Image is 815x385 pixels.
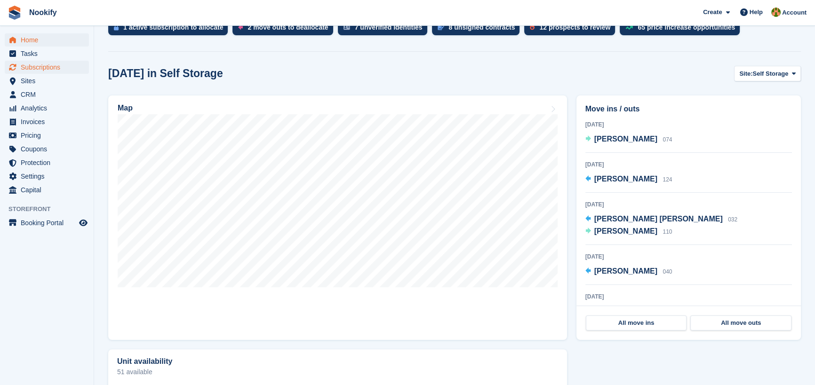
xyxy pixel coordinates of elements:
[585,120,792,129] div: [DATE]
[585,173,672,186] a: [PERSON_NAME] 124
[438,24,444,30] img: contract_signature_icon-13c848040528278c33f63329250d36e43548de30e8caae1d1a13099fd9432cc5.svg
[585,200,792,209] div: [DATE]
[594,227,657,235] span: [PERSON_NAME]
[21,33,77,47] span: Home
[585,266,672,278] a: [PERSON_NAME] 040
[344,24,350,30] img: verify_identity-adf6edd0f0f0b5bbfe63781bf79b02c33cf7c696d77639b501bdc392416b5a36.svg
[21,216,77,229] span: Booking Portal
[432,19,525,40] a: 8 unsigned contracts
[752,69,788,79] span: Self Storage
[114,24,119,31] img: active_subscription_to_allocate_icon-d502201f5373d7db506a760aba3b589e785aa758c864c3986d89f69b8ff3...
[5,88,89,101] a: menu
[5,183,89,196] a: menu
[530,24,535,30] img: prospect-51fa495bee0391a8d652442698ab0144808aea92771e9ea1ae160a38d050c398.svg
[739,69,752,79] span: Site:
[5,129,89,142] a: menu
[21,170,77,183] span: Settings
[108,95,567,340] a: Map
[585,103,792,115] h2: Move ins / outs
[21,142,77,156] span: Coupons
[338,19,432,40] a: 7 unverified identities
[248,24,328,31] div: 2 move outs to deallocate
[117,357,172,366] h2: Unit availability
[78,217,89,228] a: Preview store
[449,24,515,31] div: 8 unsigned contracts
[21,74,77,87] span: Sites
[5,216,89,229] a: menu
[21,47,77,60] span: Tasks
[690,315,791,330] a: All move outs
[638,24,735,31] div: 65 price increase opportunities
[5,33,89,47] a: menu
[5,74,89,87] a: menu
[8,204,94,214] span: Storefront
[5,102,89,115] a: menu
[585,134,672,146] a: [PERSON_NAME] 074
[21,156,77,169] span: Protection
[524,19,620,40] a: 12 prospects to review
[728,216,737,223] span: 032
[25,5,61,20] a: Nookify
[663,268,672,275] span: 040
[5,170,89,183] a: menu
[782,8,807,17] span: Account
[21,183,77,196] span: Capital
[734,66,801,81] button: Site: Self Storage
[21,129,77,142] span: Pricing
[117,369,558,375] p: 51 available
[594,135,657,143] span: [PERSON_NAME]
[771,8,781,17] img: Tim
[585,160,792,169] div: [DATE]
[586,315,687,330] a: All move ins
[21,102,77,115] span: Analytics
[585,252,792,261] div: [DATE]
[232,19,337,40] a: 2 move outs to deallocate
[585,292,792,301] div: [DATE]
[238,24,243,30] img: move_outs_to_deallocate_icon-f764333ba52eb49d3ac5e1228854f67142a1ed5810a6f6cc68b1a99e826820c5.svg
[594,175,657,183] span: [PERSON_NAME]
[5,142,89,156] a: menu
[663,136,672,143] span: 074
[5,47,89,60] a: menu
[355,24,423,31] div: 7 unverified identities
[750,8,763,17] span: Help
[585,226,672,238] a: [PERSON_NAME] 110
[108,67,223,80] h2: [DATE] in Self Storage
[21,88,77,101] span: CRM
[108,19,232,40] a: 1 active subscription to allocate
[625,25,633,30] img: price_increase_opportunities-93ffe204e8149a01c8c9dc8f82e8f89637d9d84a8eef4429ea346261dce0b2c0.svg
[5,156,89,169] a: menu
[703,8,722,17] span: Create
[5,115,89,128] a: menu
[663,228,672,235] span: 110
[594,267,657,275] span: [PERSON_NAME]
[118,104,133,112] h2: Map
[539,24,610,31] div: 12 prospects to review
[594,215,723,223] span: [PERSON_NAME] [PERSON_NAME]
[123,24,223,31] div: 1 active subscription to allocate
[663,176,672,183] span: 124
[8,6,22,20] img: stora-icon-8386f47178a22dfd0bd8f6a31ec36ba5ce8667c1dd55bd0f319d3a0aa187defe.svg
[620,19,744,40] a: 65 price increase opportunities
[585,213,737,226] a: [PERSON_NAME] [PERSON_NAME] 032
[21,61,77,74] span: Subscriptions
[21,115,77,128] span: Invoices
[5,61,89,74] a: menu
